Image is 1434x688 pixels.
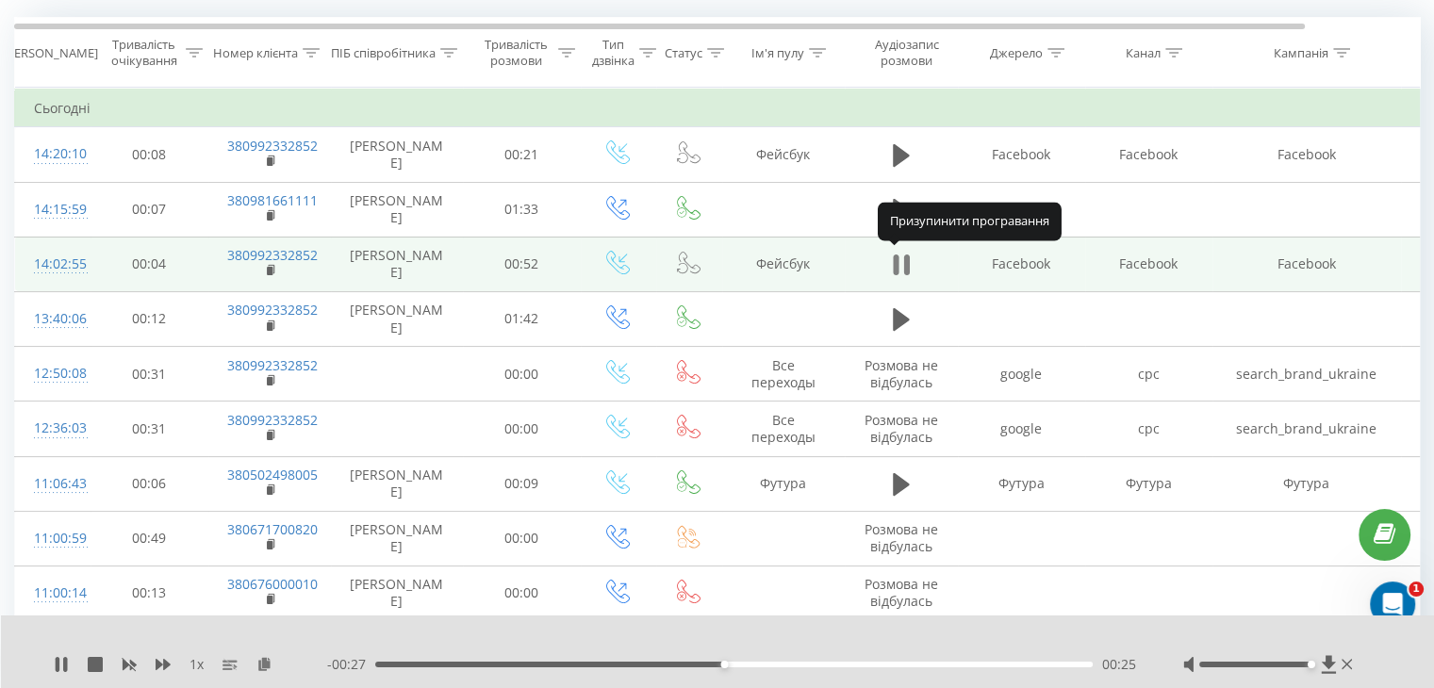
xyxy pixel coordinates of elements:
[227,575,318,593] a: 380676000010
[331,456,463,511] td: [PERSON_NAME]
[327,655,375,674] span: - 00:27
[720,661,728,668] div: Accessibility label
[865,520,938,555] span: Розмова не відбулась
[958,347,1085,401] td: google
[227,411,318,429] a: 380992332852
[331,182,463,237] td: [PERSON_NAME]
[751,45,804,61] div: Ім'я пулу
[91,127,208,182] td: 00:08
[1085,237,1212,291] td: Facebook
[861,37,952,69] div: Аудіозапис розмови
[463,237,581,291] td: 00:52
[331,511,463,565] td: [PERSON_NAME]
[1212,127,1401,182] td: Facebook
[34,520,72,557] div: 11:00:59
[1307,661,1314,668] div: Accessibility label
[91,291,208,346] td: 00:12
[722,401,845,456] td: Все переходы
[958,401,1085,456] td: google
[107,37,181,69] div: Тривалість очікування
[865,356,938,391] span: Розмова не відбулась
[1370,582,1415,627] iframe: Intercom live chat
[34,410,72,447] div: 12:36:03
[227,191,318,209] a: 380981661111
[34,466,72,502] div: 11:06:43
[227,301,318,319] a: 380992332852
[331,127,463,182] td: [PERSON_NAME]
[34,191,72,228] div: 14:15:59
[227,246,318,264] a: 380992332852
[34,246,72,283] div: 14:02:55
[34,136,72,172] div: 14:20:10
[227,520,318,538] a: 380671700820
[34,355,72,392] div: 12:50:08
[1212,401,1401,456] td: search_brand_ukraine
[878,203,1062,240] div: Призупинити програвання
[1126,45,1161,61] div: Канал
[722,347,845,401] td: Все переходы
[865,575,938,610] span: Розмова не відбулась
[479,37,553,69] div: Тривалість розмови
[227,466,318,483] a: 380502498005
[958,127,1085,182] td: Facebook
[865,411,938,446] span: Розмова не відбулась
[463,347,581,401] td: 00:00
[1085,456,1212,511] td: Футура
[227,137,318,155] a: 380992332852
[463,291,581,346] td: 01:42
[958,456,1085,511] td: Футура
[463,511,581,565] td: 00:00
[990,45,1043,61] div: Джерело
[91,401,208,456] td: 00:31
[463,401,581,456] td: 00:00
[91,456,208,511] td: 00:06
[665,45,702,61] div: Статус
[1085,347,1212,401] td: cpc
[213,45,298,61] div: Номер клієнта
[3,45,98,61] div: [PERSON_NAME]
[1085,401,1212,456] td: cpc
[463,456,581,511] td: 00:09
[1212,237,1401,291] td: Facebook
[331,291,463,346] td: [PERSON_NAME]
[34,575,72,612] div: 11:00:14
[1085,127,1212,182] td: Facebook
[331,565,463,620] td: [PERSON_NAME]
[722,237,845,291] td: Фейсбук
[331,237,463,291] td: [PERSON_NAME]
[190,655,204,674] span: 1 x
[91,565,208,620] td: 00:13
[1274,45,1328,61] div: Кампанія
[1212,456,1401,511] td: Футура
[1409,582,1424,597] span: 1
[331,45,436,61] div: ПІБ співробітника
[91,182,208,237] td: 00:07
[463,127,581,182] td: 00:21
[91,237,208,291] td: 00:04
[463,565,581,620] td: 00:00
[722,127,845,182] td: Фейсбук
[1102,655,1136,674] span: 00:25
[722,456,845,511] td: Футура
[1212,347,1401,401] td: search_brand_ukraine
[91,511,208,565] td: 00:49
[227,356,318,374] a: 380992332852
[958,237,1085,291] td: Facebook
[34,301,72,337] div: 13:40:06
[91,347,208,401] td: 00:31
[592,37,635,69] div: Тип дзвінка
[463,182,581,237] td: 01:33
